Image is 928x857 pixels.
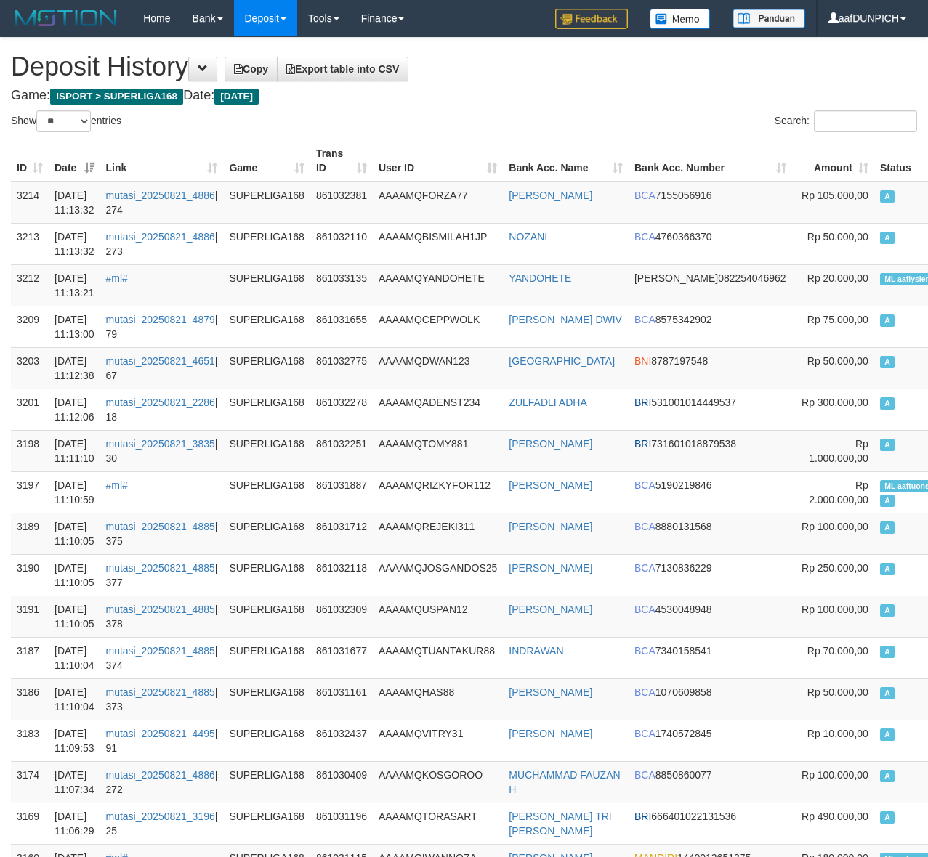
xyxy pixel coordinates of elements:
a: [PERSON_NAME] [509,562,592,574]
td: 3214 [11,182,49,224]
a: [PERSON_NAME] [509,479,592,491]
span: Approved [880,314,895,327]
span: Rp 2.000.000,00 [809,479,868,505]
span: Approved [880,190,895,203]
span: Approved [880,439,895,451]
td: 3212 [11,264,49,306]
td: SUPERLIGA168 [223,803,310,844]
td: 3197 [11,471,49,513]
td: 3203 [11,347,49,389]
img: MOTION_logo.png [11,7,121,29]
td: AAAAMQDWAN123 [373,347,503,389]
span: BRI [634,811,651,822]
span: Approved [880,604,895,617]
td: | 374 [100,637,224,678]
td: AAAAMQTOMY881 [373,430,503,471]
td: 7130836229 [629,554,792,596]
th: Bank Acc. Number: activate to sort column ascending [629,140,792,182]
td: 861032251 [310,430,373,471]
td: | 91 [100,720,224,761]
td: AAAAMQBISMILAH1JP [373,223,503,264]
td: | 378 [100,596,224,637]
span: Rp 75.000,00 [807,314,868,325]
td: 3190 [11,554,49,596]
span: BNI [634,355,651,367]
td: SUPERLIGA168 [223,347,310,389]
span: BCA [634,314,655,325]
span: Approved [880,563,895,575]
span: BCA [634,686,655,698]
span: Export table into CSV [286,63,399,75]
td: AAAAMQADENST234 [373,389,503,430]
td: 8880131568 [629,513,792,554]
span: Approved [880,646,895,658]
td: AAAAMQRIZKYFOR112 [373,471,503,513]
img: Feedback.jpg [555,9,628,29]
td: | 373 [100,678,224,720]
span: Rp 100.000,00 [802,604,868,615]
td: SUPERLIGA168 [223,596,310,637]
td: [DATE] 11:13:32 [49,182,100,224]
a: #ml# [106,272,128,284]
span: [DATE] [214,89,259,105]
td: 861031196 [310,803,373,844]
h1: Deposit History [11,52,917,81]
th: Trans ID: activate to sort column ascending [310,140,373,182]
a: mutasi_20250821_4885 [106,521,215,532]
td: 1070609858 [629,678,792,720]
td: [DATE] 11:13:21 [49,264,100,306]
td: [DATE] 11:10:05 [49,596,100,637]
span: Rp 50.000,00 [807,355,868,367]
td: SUPERLIGA168 [223,306,310,347]
span: Approved [880,397,895,410]
a: [GEOGRAPHIC_DATA] [509,355,615,367]
a: mutasi_20250821_4886 [106,190,215,201]
td: 8787197548 [629,347,792,389]
th: Game: activate to sort column ascending [223,140,310,182]
a: [PERSON_NAME] [509,521,592,532]
td: SUPERLIGA168 [223,223,310,264]
td: 3189 [11,513,49,554]
a: YANDOHETE [509,272,571,284]
span: BCA [634,190,655,201]
span: BCA [634,521,655,532]
td: | 273 [100,223,224,264]
span: Rp 100.000,00 [802,769,868,781]
th: User ID: activate to sort column ascending [373,140,503,182]
a: mutasi_20250821_4885 [106,604,215,615]
td: AAAAMQYANDOHETE [373,264,503,306]
span: BCA [634,479,655,491]
a: mutasi_20250821_3835 [106,438,215,450]
label: Search: [775,110,917,132]
th: Link: activate to sort column ascending [100,140,224,182]
td: 861031677 [310,637,373,678]
span: Approved [880,811,895,824]
td: | 25 [100,803,224,844]
td: 3183 [11,720,49,761]
a: mutasi_20250821_4885 [106,645,215,657]
span: BCA [634,728,655,739]
td: [DATE] 11:10:05 [49,513,100,554]
td: [DATE] 11:06:29 [49,803,100,844]
span: Approved [880,495,895,507]
span: Rp 20.000,00 [807,272,868,284]
span: Rp 100.000,00 [802,521,868,532]
td: | 67 [100,347,224,389]
td: AAAAMQCEPPWOLK [373,306,503,347]
td: 7155056916 [629,182,792,224]
td: 3209 [11,306,49,347]
td: AAAAMQKOSGOROO [373,761,503,803]
td: 082254046962 [629,264,792,306]
td: 3201 [11,389,49,430]
a: mutasi_20250821_4879 [106,314,215,325]
span: ISPORT > SUPERLIGA168 [50,89,183,105]
a: INDRAWAN [509,645,563,657]
td: [DATE] 11:10:04 [49,637,100,678]
td: 861032381 [310,182,373,224]
td: [DATE] 11:10:59 [49,471,100,513]
a: #ml# [106,479,128,491]
img: panduan.png [733,9,805,28]
td: SUPERLIGA168 [223,471,310,513]
a: ZULFADLI ADHA [509,397,586,408]
a: Copy [225,57,278,81]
